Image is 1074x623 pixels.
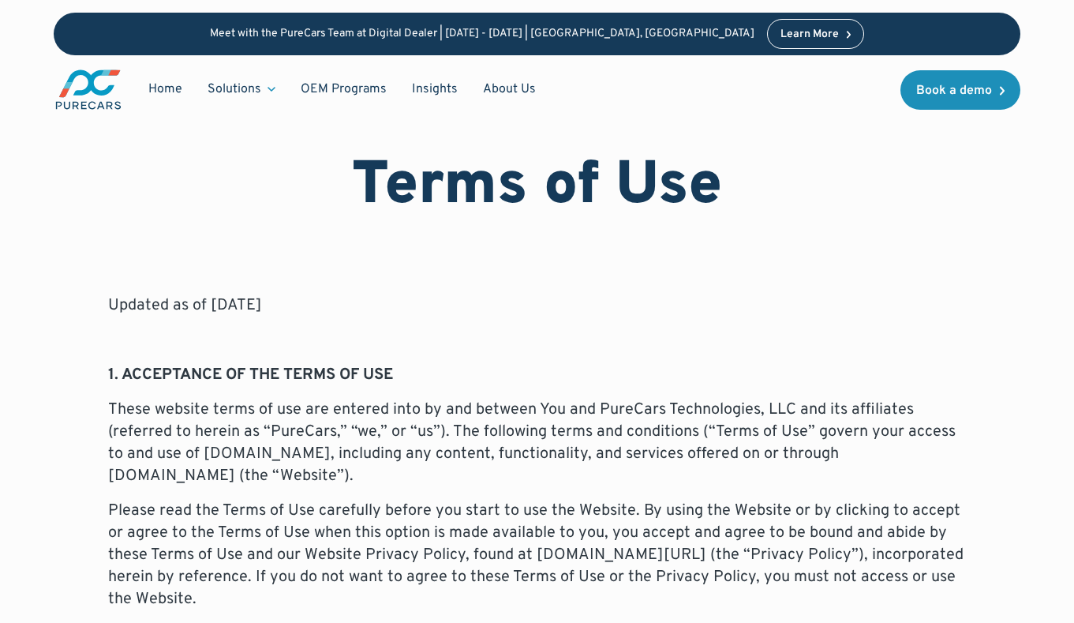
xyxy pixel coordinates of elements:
[108,365,393,385] strong: 1. ACCEPTANCE OF THE TERMS OF USE
[288,74,399,104] a: OEM Programs
[399,74,470,104] a: Insights
[54,68,123,111] img: purecars logo
[108,500,967,610] p: Please read the Terms of Use carefully before you start to use the Website. By using the Website ...
[208,81,261,98] div: Solutions
[108,295,967,317] p: Updated as of [DATE]
[108,329,967,351] p: ‍
[54,68,123,111] a: main
[780,29,839,40] div: Learn More
[900,70,1020,110] a: Book a demo
[108,399,967,487] p: These website terms of use are entered into by and between You and PureCars Technologies, LLC and...
[352,152,722,223] h1: Terms of Use
[210,28,754,41] p: Meet with the PureCars Team at Digital Dealer | [DATE] - [DATE] | [GEOGRAPHIC_DATA], [GEOGRAPHIC_...
[767,19,865,49] a: Learn More
[195,74,288,104] div: Solutions
[108,261,967,282] h6: LAST UPDATED: [DATE]
[916,84,992,97] div: Book a demo
[470,74,548,104] a: About Us
[136,74,195,104] a: Home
